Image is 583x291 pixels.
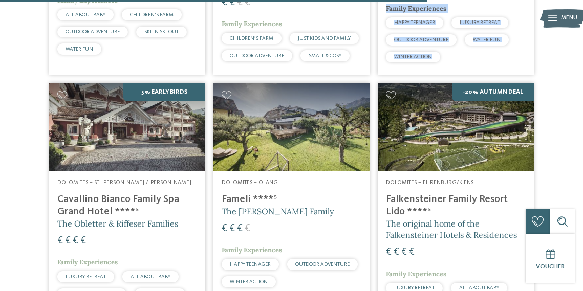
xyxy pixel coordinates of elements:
[230,262,271,267] span: HAPPY TEENAGER
[65,236,71,246] span: €
[49,83,205,170] img: Family Spa Grand Hotel Cavallino Bianco ****ˢ
[394,285,435,290] span: LUXURY RETREAT
[378,83,534,170] img: Looking for family hotels? Find the best ones here!
[394,54,432,59] span: WINTER ACTION
[295,262,350,267] span: OUTDOOR ADVENTURE
[245,223,250,234] span: €
[460,20,500,25] span: LUXURY RETREAT
[73,236,78,246] span: €
[57,258,118,266] span: Family Experiences
[394,20,435,25] span: HAPPY TEENAGER
[66,47,93,52] span: WATER FUN
[401,247,407,257] span: €
[130,12,174,17] span: CHILDREN’S FARM
[66,29,120,34] span: OUTDOOR ADVENTURE
[473,37,501,42] span: WATER FUN
[57,193,197,218] h4: Cavallino Bianco Family Spa Grand Hotel ****ˢ
[394,37,448,42] span: OUTDOOR ADVENTURE
[222,245,282,254] span: Family Experiences
[144,29,179,34] span: SKI-IN SKI-OUT
[526,234,575,283] a: Voucher
[230,36,273,41] span: CHILDREN’S FARM
[386,193,526,218] h4: Falkensteiner Family Resort Lido ****ˢ
[230,279,268,284] span: WINTER ACTION
[57,180,191,186] span: Dolomites – St. [PERSON_NAME] /[PERSON_NAME]
[131,274,170,279] span: ALL ABOUT BABY
[213,83,370,170] img: Looking for family hotels? Find the best ones here!
[409,247,415,257] span: €
[394,247,399,257] span: €
[386,270,446,278] span: Family Experiences
[80,236,86,246] span: €
[309,53,341,58] span: SMALL & COSY
[57,218,178,229] span: The Obletter & Riffeser Families
[386,218,517,240] span: The original home of the Falkensteiner Hotels & Residences
[66,274,106,279] span: LUXURY RETREAT
[386,247,392,257] span: €
[536,263,565,270] span: Voucher
[222,206,334,216] span: The [PERSON_NAME] Family
[298,36,351,41] span: JUST KIDS AND FAMILY
[230,53,284,58] span: OUTDOOR ADVENTURE
[222,180,278,186] span: Dolomites – Olang
[229,223,235,234] span: €
[66,12,105,17] span: ALL ABOUT BABY
[222,19,282,28] span: Family Experiences
[459,285,499,290] span: ALL ABOUT BABY
[386,180,473,186] span: Dolomites – Ehrenburg/Kiens
[237,223,243,234] span: €
[222,223,227,234] span: €
[57,236,63,246] span: €
[386,4,446,13] span: Family Experiences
